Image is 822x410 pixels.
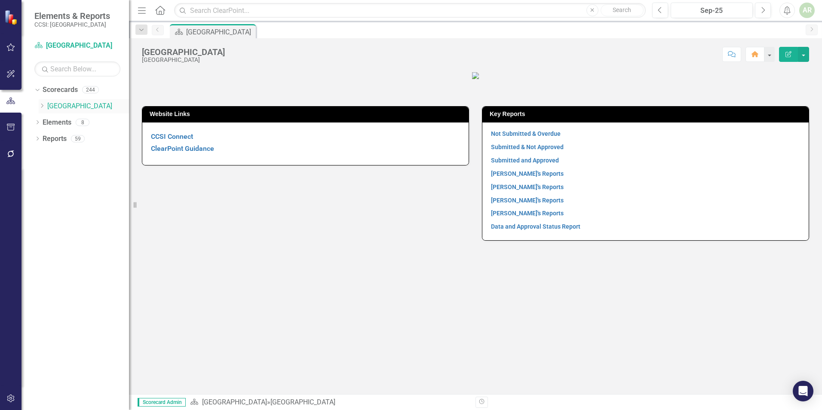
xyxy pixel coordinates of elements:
[34,41,120,51] a: [GEOGRAPHIC_DATA]
[491,157,559,164] a: Submitted and Approved
[613,6,631,13] span: Search
[142,57,225,63] div: [GEOGRAPHIC_DATA]
[34,11,110,21] span: Elements & Reports
[34,21,110,28] small: CCSI: [GEOGRAPHIC_DATA]
[142,47,225,57] div: [GEOGRAPHIC_DATA]
[138,398,186,407] span: Scorecard Admin
[674,6,750,16] div: Sep-25
[270,398,335,406] div: [GEOGRAPHIC_DATA]
[151,132,193,141] a: CCSI Connect
[793,381,813,401] div: Open Intercom Messenger
[491,197,564,204] a: [PERSON_NAME]'s Reports
[43,85,78,95] a: Scorecards
[601,4,644,16] button: Search
[671,3,753,18] button: Sep-25
[190,398,469,407] div: »
[491,223,580,230] a: Data and Approval Status Report
[799,3,815,18] button: AR
[34,61,120,76] input: Search Below...
[472,72,479,79] img: ECDMH%20Logo%20png.PNG
[202,398,267,406] a: [GEOGRAPHIC_DATA]
[47,101,129,111] a: [GEOGRAPHIC_DATA]
[43,134,67,144] a: Reports
[491,210,564,217] a: [PERSON_NAME]'s Reports
[82,86,99,94] div: 244
[174,3,646,18] input: Search ClearPoint...
[151,144,214,153] a: ClearPoint Guidance
[4,10,19,25] img: ClearPoint Strategy
[490,111,804,117] h3: Key Reports
[491,130,561,137] a: Not Submitted & Overdue
[491,144,564,150] a: Submitted & Not Approved
[186,27,254,37] div: [GEOGRAPHIC_DATA]
[71,135,85,142] div: 59
[76,119,89,126] div: 8
[150,111,464,117] h3: Website Links
[491,170,564,177] a: [PERSON_NAME]'s Reports
[491,184,564,190] a: [PERSON_NAME]'s Reports
[43,118,71,128] a: Elements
